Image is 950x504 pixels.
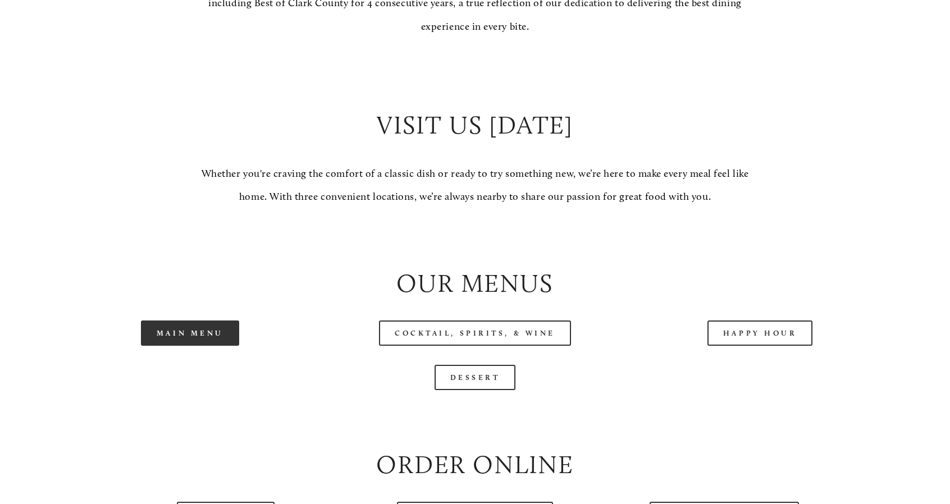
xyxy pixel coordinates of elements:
a: Dessert [435,365,516,390]
h2: Order Online [57,447,893,483]
a: Main Menu [141,320,239,346]
a: Happy Hour [707,320,813,346]
h2: Our Menus [57,266,893,301]
a: Cocktail, Spirits, & Wine [379,320,571,346]
p: Whether you're craving the comfort of a classic dish or ready to try something new, we’re here to... [199,162,750,209]
h2: Visit Us [DATE] [199,108,750,143]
